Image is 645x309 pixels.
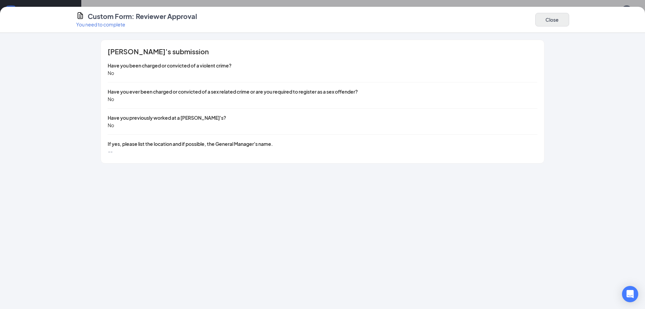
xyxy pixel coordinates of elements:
[108,122,114,128] span: No
[108,62,232,69] span: Have you been charged or convicted of a violent crime?
[108,89,358,95] span: Have you ever been charged or convicted of a sex related crime or are you required to register as...
[108,96,114,102] span: No
[88,12,197,21] h4: Custom Form: Reviewer Approval
[108,115,226,121] span: Have you previously worked at a [PERSON_NAME]'s?
[76,12,84,20] svg: CustomFormIcon
[108,48,209,55] span: [PERSON_NAME]'s submission
[76,21,197,28] p: You need to complete
[622,286,638,302] div: Open Intercom Messenger
[108,141,273,147] span: If yes, please list the location and if possible, the General Manager's name.
[108,148,112,154] span: --
[108,70,114,76] span: No
[535,13,569,26] button: Close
